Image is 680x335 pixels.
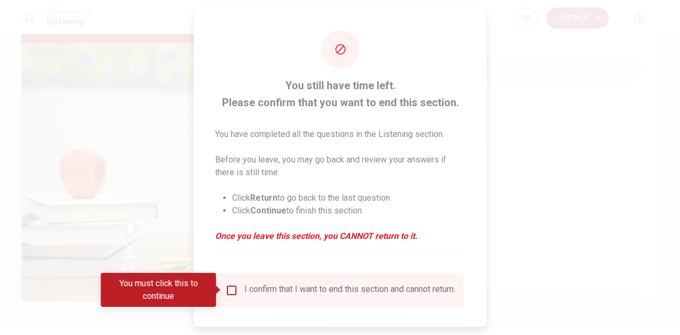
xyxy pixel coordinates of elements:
p: You have completed all the questions in the Listening section. [215,127,465,140]
span: You still have time left. Please confirm that you want to end this section. [215,76,465,110]
p: Before you leave, you may go back and review your answers if there is still time. [215,153,465,178]
div: I confirm that I want to end this section and cannot return. [244,284,455,296]
strong: Continue [250,205,286,215]
span: You must click this to continue [225,284,238,296]
li: Click to finish this section. [232,204,465,217]
div: You must click this to continue [101,273,216,307]
li: Click to go back to the last question [232,191,465,204]
em: Once you leave this section, you CANNOT return to it. [215,229,465,242]
strong: Return [250,192,277,202]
